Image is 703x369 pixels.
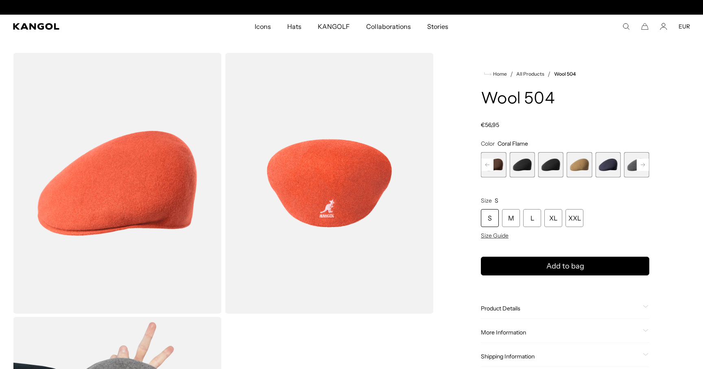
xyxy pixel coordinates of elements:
span: €56,95 [481,121,499,129]
a: Collaborations [358,15,419,38]
a: Icons [247,15,279,38]
h1: Wool 504 [481,90,649,108]
img: color-coral-flame [225,53,434,314]
span: Home [491,71,507,77]
span: Add to bag [546,261,584,272]
label: Dark Blue [595,152,620,177]
div: 9 of 21 [509,152,535,177]
label: Tobacco [481,152,506,177]
span: Color [481,140,495,147]
div: 8 of 21 [481,152,506,177]
div: 13 of 21 [624,152,649,177]
label: Dark Flannel [624,152,649,177]
button: EUR [679,23,690,30]
div: M [502,209,520,227]
span: Hats [287,15,301,38]
div: Announcement [268,4,435,11]
a: Wool 504 [554,71,576,77]
label: Black [509,152,535,177]
div: 12 of 21 [595,152,620,177]
button: Cart [641,23,648,30]
a: Home [484,70,507,78]
div: 10 of 21 [538,152,563,177]
span: Stories [427,15,448,38]
span: More Information [481,329,640,336]
a: All Products [516,71,544,77]
a: Stories [419,15,456,38]
span: KANGOLF [318,15,350,38]
span: Product Details [481,305,640,312]
a: Kangol [13,23,169,30]
span: Collaborations [366,15,410,38]
button: Add to bag [481,257,649,275]
div: L [523,209,541,227]
span: S [495,197,498,204]
span: Size Guide [481,232,509,239]
li: / [507,69,513,79]
div: XL [544,209,562,227]
slideshow-component: Announcement bar [268,4,435,11]
nav: breadcrumbs [481,69,649,79]
summary: Search here [622,23,630,30]
label: Black/Gold [538,152,563,177]
a: Account [660,23,667,30]
span: Icons [255,15,271,38]
a: Hats [279,15,310,38]
li: / [544,69,550,79]
div: XXL [565,209,583,227]
label: Camel [567,152,592,177]
img: color-coral-flame [13,53,222,314]
div: 11 of 21 [567,152,592,177]
span: Shipping Information [481,353,640,360]
span: Coral Flame [498,140,528,147]
span: Size [481,197,492,204]
div: S [481,209,499,227]
div: 1 of 2 [268,4,435,11]
a: KANGOLF [310,15,358,38]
